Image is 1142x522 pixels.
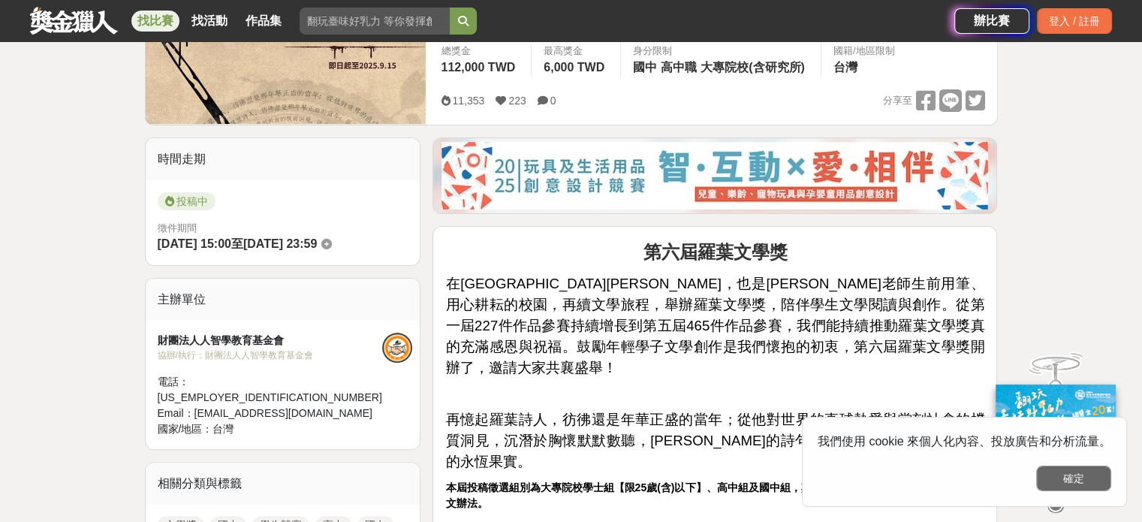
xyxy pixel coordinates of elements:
[158,423,213,435] span: 國家/地區：
[633,61,657,74] span: 國中
[212,423,234,435] span: 台灣
[441,61,515,74] span: 112,000 TWD
[661,61,697,74] span: 高中職
[833,44,895,59] div: 國籍/地區限制
[445,412,984,469] span: 再憶起羅葉詩人，彷彿還是年華正盛的當年；從他對世界的直球熱愛與當刻社會的樸質洞見，沉潛於胸懷默默數聽，[PERSON_NAME]的詩句如自由之愛深植在這片土地的永恆果實。
[643,242,787,262] strong: 第六屆羅葉文學獎
[544,61,604,74] span: 6,000 TWD
[243,237,317,250] span: [DATE] 23:59
[445,481,979,509] strong: 本屆投稿徵選組別為大專院校學士組【限25歲(含)以下】、高中組及國中組，其他詳細投稿方式及格式請參考以下徵文辦法。
[158,406,382,421] div: Email： [EMAIL_ADDRESS][DOMAIN_NAME]
[240,11,288,32] a: 作品集
[550,95,556,107] span: 0
[300,8,450,35] input: 翻玩臺味好乳力 等你發揮創意！
[508,95,526,107] span: 223
[1037,8,1112,34] div: 登入 / 註冊
[833,61,857,74] span: 台灣
[452,95,484,107] span: 11,353
[882,89,911,112] span: 分享至
[158,374,382,406] div: 電話： [US_EMPLOYER_IDENTIFICATION_NUMBER]
[146,463,420,505] div: 相關分類與標籤
[445,276,984,376] span: 在[GEOGRAPHIC_DATA][PERSON_NAME]，也是[PERSON_NAME]老師生前用筆、用心耕耘的校園，再續文學旅程，舉辦羅葉文學獎，陪伴學生文學閱讀與創作。從第一屆227件...
[633,44,809,59] div: 身分限制
[131,11,179,32] a: 找比賽
[158,222,197,234] span: 徵件期間
[996,385,1116,484] img: c171a689-fb2c-43c6-a33c-e56b1f4b2190.jpg
[1036,466,1111,491] button: 確定
[954,8,1029,34] a: 辦比賽
[158,237,231,250] span: [DATE] 15:00
[544,44,608,59] span: 最高獎金
[701,61,805,74] span: 大專院校(含研究所)
[441,142,988,210] img: d4b53da7-80d9-4dd2-ac75-b85943ec9b32.jpg
[185,11,234,32] a: 找活動
[818,435,1111,448] span: 我們使用 cookie 來個人化內容、投放廣告和分析流量。
[158,349,382,362] div: 協辦/執行： 財團法人人智學教育基金會
[146,138,420,180] div: 時間走期
[231,237,243,250] span: 至
[158,333,382,349] div: 財團法人人智學教育基金會
[158,192,215,210] span: 投稿中
[146,279,420,321] div: 主辦單位
[441,44,519,59] span: 總獎金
